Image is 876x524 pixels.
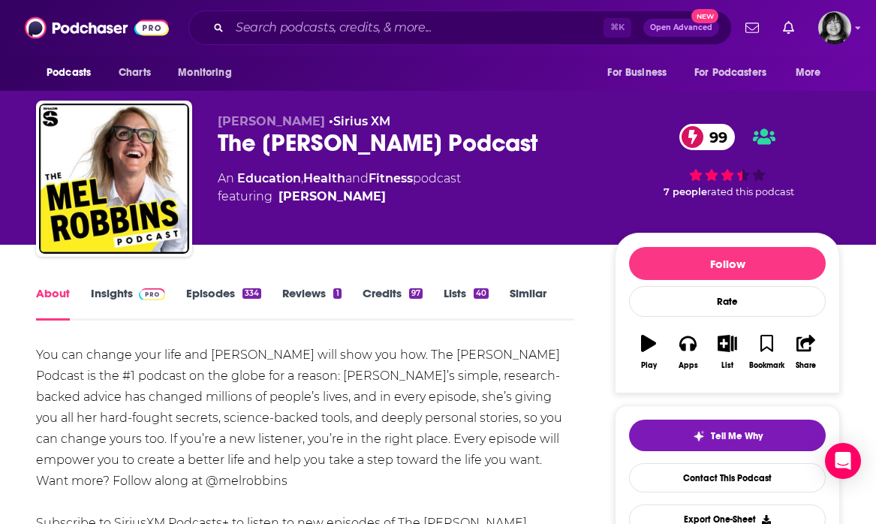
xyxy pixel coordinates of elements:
[39,104,189,254] img: The Mel Robbins Podcast
[749,361,784,370] div: Bookmark
[629,286,826,317] div: Rate
[818,11,851,44] span: Logged in as parkdalepublicity1
[629,325,668,379] button: Play
[825,443,861,479] div: Open Intercom Messenger
[694,62,766,83] span: For Podcasters
[694,124,735,150] span: 99
[363,286,423,321] a: Credits97
[47,62,91,83] span: Podcasts
[643,19,719,37] button: Open AdvancedNew
[796,62,821,83] span: More
[409,288,423,299] div: 97
[345,171,369,185] span: and
[693,430,705,442] img: tell me why sparkle
[278,188,386,206] a: Mel Robbins
[333,114,390,128] a: Sirius XM
[25,14,169,42] img: Podchaser - Follow, Share and Rate Podcasts
[186,286,261,321] a: Episodes334
[329,114,390,128] span: •
[664,186,707,197] span: 7 people
[188,11,732,45] div: Search podcasts, credits, & more...
[218,170,461,206] div: An podcast
[668,325,707,379] button: Apps
[237,171,301,185] a: Education
[301,171,303,185] span: ,
[721,361,733,370] div: List
[242,288,261,299] div: 334
[787,325,826,379] button: Share
[36,286,70,321] a: About
[711,430,763,442] span: Tell Me Why
[597,59,685,87] button: open menu
[650,24,712,32] span: Open Advanced
[796,361,816,370] div: Share
[369,171,413,185] a: Fitness
[691,9,718,23] span: New
[444,286,489,321] a: Lists40
[282,286,341,321] a: Reviews1
[139,288,165,300] img: Podchaser Pro
[333,288,341,299] div: 1
[708,325,747,379] button: List
[777,15,800,41] a: Show notifications dropdown
[474,288,489,299] div: 40
[679,361,698,370] div: Apps
[629,463,826,492] a: Contact This Podcast
[167,59,251,87] button: open menu
[109,59,160,87] a: Charts
[679,124,735,150] a: 99
[178,62,231,83] span: Monitoring
[629,420,826,451] button: tell me why sparkleTell Me Why
[785,59,840,87] button: open menu
[818,11,851,44] button: Show profile menu
[739,15,765,41] a: Show notifications dropdown
[641,361,657,370] div: Play
[218,188,461,206] span: featuring
[629,247,826,280] button: Follow
[707,186,794,197] span: rated this podcast
[91,286,165,321] a: InsightsPodchaser Pro
[119,62,151,83] span: Charts
[510,286,546,321] a: Similar
[604,18,631,38] span: ⌘ K
[218,114,325,128] span: [PERSON_NAME]
[607,62,667,83] span: For Business
[36,59,110,87] button: open menu
[230,16,604,40] input: Search podcasts, credits, & more...
[615,114,840,207] div: 99 7 peoplerated this podcast
[818,11,851,44] img: User Profile
[303,171,345,185] a: Health
[685,59,788,87] button: open menu
[747,325,786,379] button: Bookmark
